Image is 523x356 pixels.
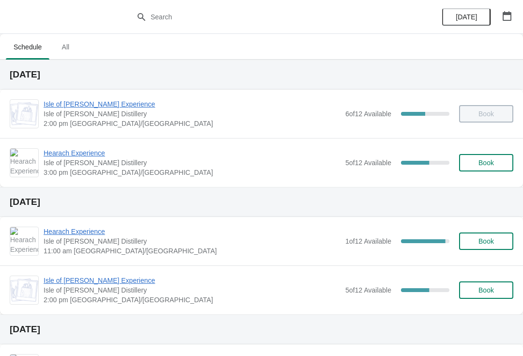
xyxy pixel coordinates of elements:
button: Book [459,154,513,171]
button: Book [459,281,513,299]
span: 1 of 12 Available [345,237,391,245]
span: 5 of 12 Available [345,159,391,167]
span: Isle of [PERSON_NAME] Distillery [44,109,340,119]
span: Book [478,237,494,245]
span: 2:00 pm [GEOGRAPHIC_DATA]/[GEOGRAPHIC_DATA] [44,295,340,305]
span: 2:00 pm [GEOGRAPHIC_DATA]/[GEOGRAPHIC_DATA] [44,119,340,128]
img: Isle of Harris Gin Experience | Isle of Harris Distillery | 2:00 pm Europe/London [10,279,38,302]
span: Hearach Experience [44,148,340,158]
span: 6 of 12 Available [345,110,391,118]
span: Book [478,159,494,167]
span: 3:00 pm [GEOGRAPHIC_DATA]/[GEOGRAPHIC_DATA] [44,168,340,177]
h2: [DATE] [10,70,513,79]
span: Isle of [PERSON_NAME] Distillery [44,236,340,246]
input: Search [150,8,392,26]
span: Hearach Experience [44,227,340,236]
span: Isle of [PERSON_NAME] Experience [44,99,340,109]
span: Schedule [6,38,49,56]
span: Isle of [PERSON_NAME] Experience [44,276,340,285]
span: Isle of [PERSON_NAME] Distillery [44,285,340,295]
button: [DATE] [442,8,491,26]
span: Book [478,286,494,294]
span: 11:00 am [GEOGRAPHIC_DATA]/[GEOGRAPHIC_DATA] [44,246,340,256]
span: [DATE] [456,13,477,21]
span: All [53,38,77,56]
img: Hearach Experience | Isle of Harris Distillery | 3:00 pm Europe/London [10,149,38,177]
span: 5 of 12 Available [345,286,391,294]
span: Isle of [PERSON_NAME] Distillery [44,158,340,168]
h2: [DATE] [10,325,513,334]
img: Hearach Experience | Isle of Harris Distillery | 11:00 am Europe/London [10,227,38,255]
img: Isle of Harris Gin Experience | Isle of Harris Distillery | 2:00 pm Europe/London [10,102,38,125]
h2: [DATE] [10,197,513,207]
button: Book [459,232,513,250]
